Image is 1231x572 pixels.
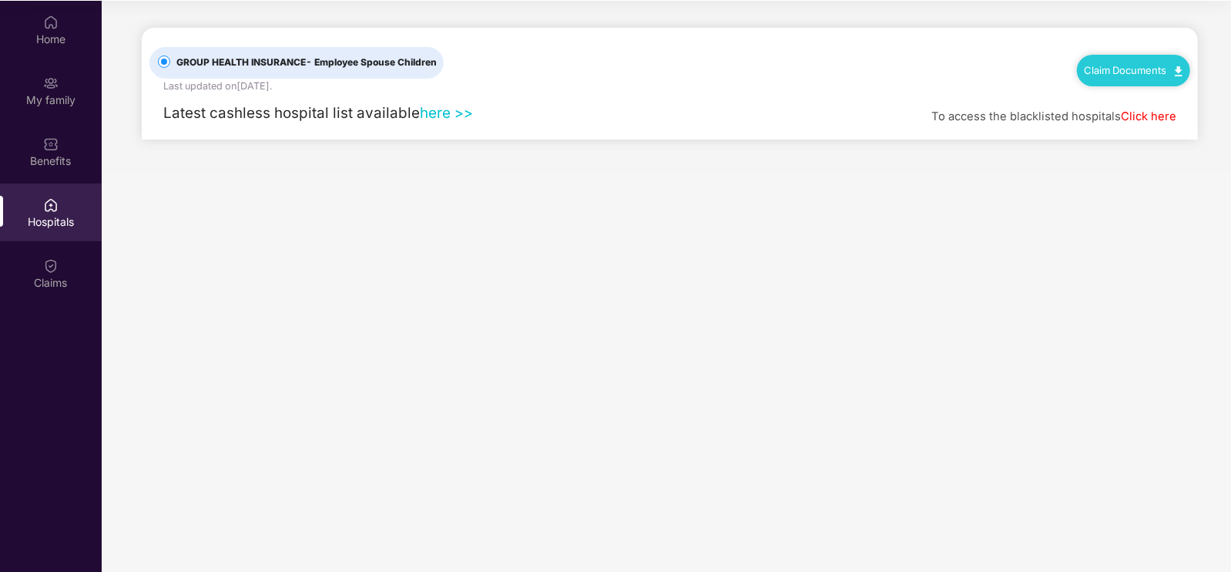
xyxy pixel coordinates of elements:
a: here >> [420,104,473,122]
a: Click here [1121,109,1176,123]
span: GROUP HEALTH INSURANCE [170,56,443,70]
img: svg+xml;base64,PHN2ZyB3aWR0aD0iMjAiIGhlaWdodD0iMjAiIHZpZXdCb3g9IjAgMCAyMCAyMCIgZmlsbD0ibm9uZSIgeG... [43,76,59,91]
span: - Employee Spouse Children [306,56,437,68]
img: svg+xml;base64,PHN2ZyBpZD0iSG9tZSIgeG1sbnM9Imh0dHA6Ly93d3cudzMub3JnLzIwMDAvc3ZnIiB3aWR0aD0iMjAiIG... [43,15,59,30]
img: svg+xml;base64,PHN2ZyBpZD0iQmVuZWZpdHMiIHhtbG5zPSJodHRwOi8vd3d3LnczLm9yZy8yMDAwL3N2ZyIgd2lkdGg9Ij... [43,136,59,152]
img: svg+xml;base64,PHN2ZyB4bWxucz0iaHR0cDovL3d3dy53My5vcmcvMjAwMC9zdmciIHdpZHRoPSIxMC40IiBoZWlnaHQ9Ij... [1175,66,1182,76]
a: Claim Documents [1085,64,1182,76]
img: svg+xml;base64,PHN2ZyBpZD0iQ2xhaW0iIHhtbG5zPSJodHRwOi8vd3d3LnczLm9yZy8yMDAwL3N2ZyIgd2lkdGg9IjIwIi... [43,258,59,274]
span: To access the blacklisted hospitals [931,109,1121,123]
span: Latest cashless hospital list available [163,104,420,122]
div: Last updated on [DATE] . [163,79,272,94]
img: svg+xml;base64,PHN2ZyBpZD0iSG9zcGl0YWxzIiB4bWxucz0iaHR0cDovL3d3dy53My5vcmcvMjAwMC9zdmciIHdpZHRoPS... [43,197,59,213]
